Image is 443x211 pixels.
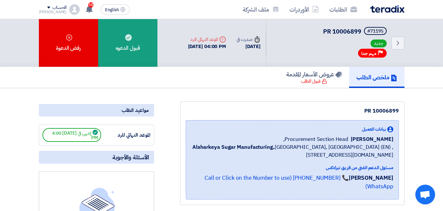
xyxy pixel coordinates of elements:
[361,50,376,57] span: مهم جدا
[356,73,397,81] h5: ملخص الطلب
[362,126,386,133] span: بيانات العميل
[284,2,324,17] a: الأوردرات
[101,131,151,139] div: الموعد النهائي للرد
[101,4,130,15] button: English
[52,5,67,11] div: الحساب
[286,70,342,78] h5: عروض الأسعار المقدمة
[370,5,404,13] img: Teradix logo
[88,2,94,8] span: 10
[105,8,119,12] span: English
[371,40,387,47] span: جديد
[323,27,388,36] h5: PR 10006899
[324,2,362,17] a: الطلبات
[39,10,67,14] div: [PERSON_NAME]
[349,174,393,182] strong: [PERSON_NAME]
[191,164,393,171] div: مسئول الدعم الفني من فريق تيرادكس
[188,43,226,50] div: [DATE] 04:00 PM
[236,43,260,50] div: [DATE]
[283,135,348,143] span: Procurement Section Head,
[367,29,383,34] div: #71195
[69,4,80,15] img: profile_test.png
[192,143,275,151] b: Alsharkeya Sugar Manufacturing,
[279,67,349,88] a: عروض الأسعار المقدمة قبول الطلب
[351,135,393,143] span: [PERSON_NAME]
[39,104,154,117] div: مواعيد الطلب
[205,174,393,191] a: 📞 [PHONE_NUMBER] (Call or Click on the Number to use WhatsApp)
[98,19,157,67] div: قبول الدعوه
[415,185,435,204] a: Open chat
[39,19,98,67] div: رفض الدعوة
[191,143,393,159] span: [GEOGRAPHIC_DATA], [GEOGRAPHIC_DATA] (EN) ,[STREET_ADDRESS][DOMAIN_NAME]
[186,107,399,115] div: PR 10006899
[323,27,361,36] span: PR 10006899
[42,128,101,142] span: إنتهي في [DATE] 4:00 PM
[301,78,327,85] div: قبول الطلب
[349,67,404,88] a: ملخص الطلب
[188,36,226,43] div: الموعد النهائي للرد
[236,36,260,43] div: صدرت في
[237,2,284,17] a: ملف الشركة
[112,153,149,161] span: الأسئلة والأجوبة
